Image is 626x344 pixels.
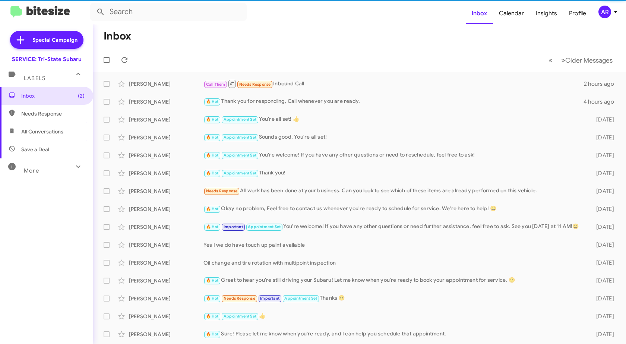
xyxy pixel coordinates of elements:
[203,151,586,160] div: You're welcome! If you have any other questions or need to reschedule, feel free to ask!
[206,296,219,301] span: 🔥 Hot
[586,152,620,159] div: [DATE]
[586,134,620,141] div: [DATE]
[90,3,247,21] input: Search
[32,36,78,44] span: Special Campaign
[129,331,203,338] div: [PERSON_NAME]
[586,170,620,177] div: [DATE]
[586,187,620,195] div: [DATE]
[206,135,219,140] span: 🔥 Hot
[129,80,203,88] div: [PERSON_NAME]
[203,223,586,231] div: You're welcome! If you have any other questions or need further assistance, feel free to ask. See...
[239,82,271,87] span: Needs Response
[561,56,565,65] span: »
[206,332,219,337] span: 🔥 Hot
[224,224,243,229] span: Important
[565,56,613,64] span: Older Messages
[206,278,219,283] span: 🔥 Hot
[21,110,85,117] span: Needs Response
[203,187,586,195] div: All work has been done at your business. Can you look to see which of these items are already per...
[129,98,203,105] div: [PERSON_NAME]
[129,170,203,177] div: [PERSON_NAME]
[203,133,586,142] div: Sounds good, You're all set!
[466,3,493,24] a: Inbox
[78,92,85,100] span: (2)
[284,296,317,301] span: Appointment Set
[557,53,617,68] button: Next
[129,116,203,123] div: [PERSON_NAME]
[129,205,203,213] div: [PERSON_NAME]
[129,223,203,231] div: [PERSON_NAME]
[224,153,256,158] span: Appointment Set
[12,56,82,63] div: SERVICE: Tri-State Subaru
[206,82,225,87] span: Call Them
[548,56,553,65] span: «
[224,117,256,122] span: Appointment Set
[206,117,219,122] span: 🔥 Hot
[592,6,618,18] button: AR
[586,295,620,302] div: [DATE]
[206,171,219,176] span: 🔥 Hot
[129,187,203,195] div: [PERSON_NAME]
[260,296,279,301] span: Important
[203,115,586,124] div: You're all set! 👍
[586,331,620,338] div: [DATE]
[203,330,586,338] div: Sure! Please let me know when you're ready, and I can help you schedule that appointment.
[203,97,584,106] div: Thank you for responding, Call whenever you are ready.
[586,277,620,284] div: [DATE]
[21,128,63,135] span: All Conversations
[530,3,563,24] a: Insights
[586,116,620,123] div: [DATE]
[206,206,219,211] span: 🔥 Hot
[563,3,592,24] a: Profile
[24,167,39,174] span: More
[206,99,219,104] span: 🔥 Hot
[129,152,203,159] div: [PERSON_NAME]
[586,313,620,320] div: [DATE]
[203,294,586,303] div: Thanks 🙂
[129,277,203,284] div: [PERSON_NAME]
[544,53,617,68] nav: Page navigation example
[24,75,45,82] span: Labels
[129,134,203,141] div: [PERSON_NAME]
[203,276,586,285] div: Great to hear you're still driving your Subaru! Let me know when you're ready to book your appoin...
[21,146,49,153] span: Save a Deal
[206,153,219,158] span: 🔥 Hot
[203,205,586,213] div: Okay no problem, Feel free to contact us whenever you're ready to schedule for service. We're her...
[129,313,203,320] div: [PERSON_NAME]
[129,241,203,249] div: [PERSON_NAME]
[248,224,281,229] span: Appointment Set
[224,296,255,301] span: Needs Response
[129,295,203,302] div: [PERSON_NAME]
[206,189,238,193] span: Needs Response
[224,171,256,176] span: Appointment Set
[203,259,586,266] div: Oil change and tire rotation with multipoint inspection
[224,314,256,319] span: Appointment Set
[544,53,557,68] button: Previous
[10,31,83,49] a: Special Campaign
[203,79,584,88] div: Inbound Call
[586,241,620,249] div: [DATE]
[206,224,219,229] span: 🔥 Hot
[21,92,85,100] span: Inbox
[584,80,620,88] div: 2 hours ago
[598,6,611,18] div: AR
[224,135,256,140] span: Appointment Set
[203,312,586,321] div: 👍
[206,314,219,319] span: 🔥 Hot
[203,241,586,249] div: Yes I we do have touch up paint available
[584,98,620,105] div: 4 hours ago
[493,3,530,24] a: Calendar
[586,259,620,266] div: [DATE]
[586,205,620,213] div: [DATE]
[129,259,203,266] div: [PERSON_NAME]
[104,30,131,42] h1: Inbox
[586,223,620,231] div: [DATE]
[203,169,586,177] div: Thank you!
